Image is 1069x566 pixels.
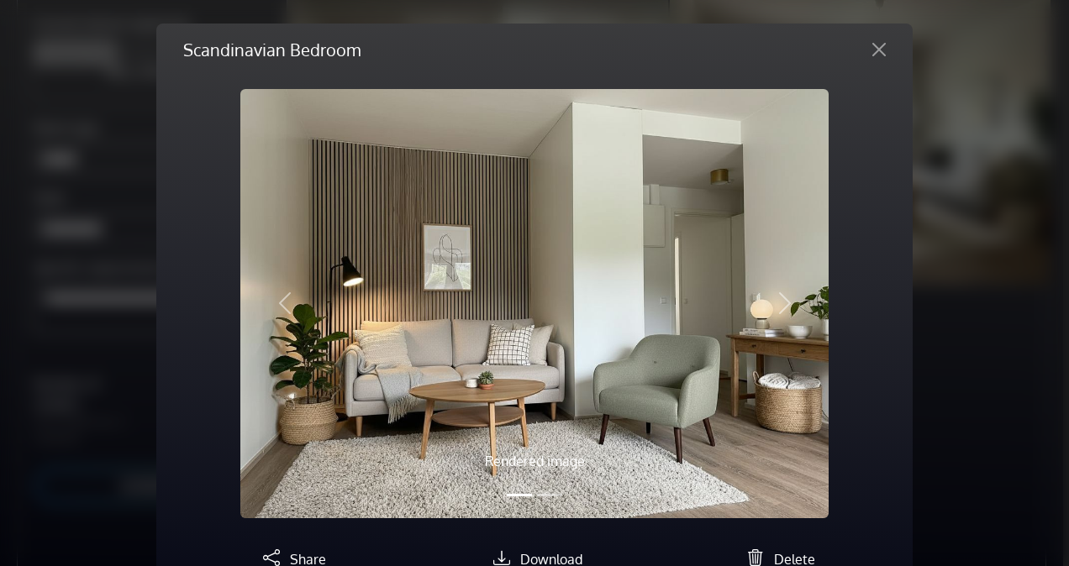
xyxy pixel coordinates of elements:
[537,485,562,505] button: Slide 2
[859,36,899,63] button: Close
[183,37,361,62] h5: Scandinavian Bedroom
[507,485,532,505] button: Slide 1
[329,451,740,471] p: Rendered image
[240,89,829,518] img: homestyler-20250917-1-g8hhgl.jpg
